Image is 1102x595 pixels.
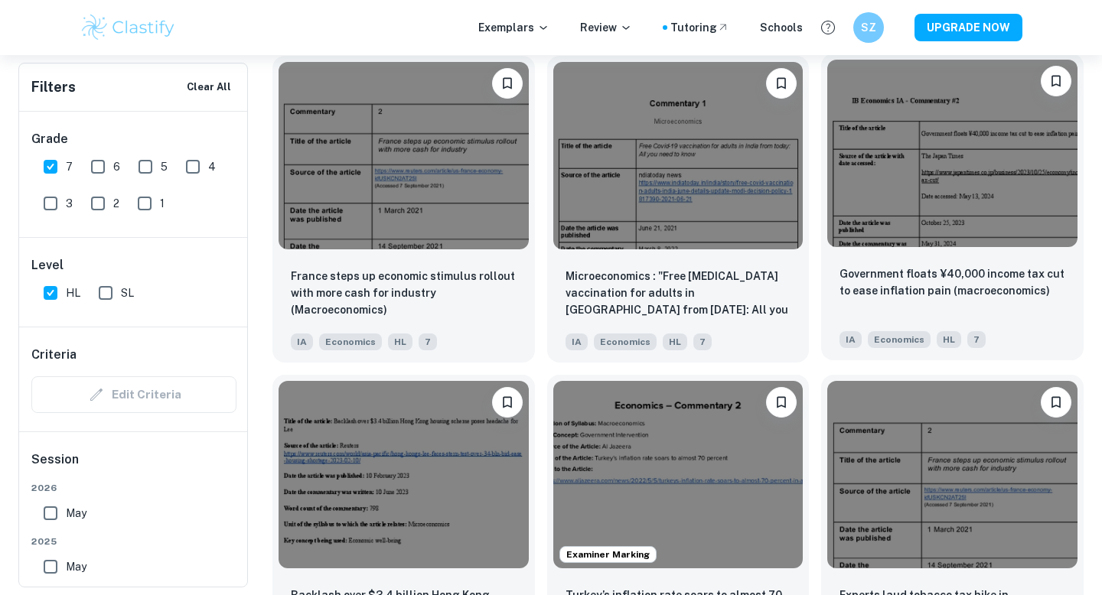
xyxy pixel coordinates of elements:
span: 2026 [31,481,236,495]
p: Review [580,19,632,36]
button: Bookmark [492,387,523,418]
img: Economics IA example thumbnail: Government floats ¥40,000 income tax cut [827,60,1078,247]
span: HL [937,331,961,348]
span: Economics [868,331,931,348]
span: 2 [113,195,119,212]
a: BookmarkFrance steps up economic stimulus rollout with more cash for industry (Macroeconomics)IAE... [272,56,535,363]
span: HL [663,333,687,350]
h6: Criteria [31,346,77,364]
span: 4 [208,158,216,175]
button: Bookmark [1041,66,1071,96]
span: Examiner Marking [560,548,656,561]
p: Government floats ¥40,000 income tax cut to ease inflation pain (macroeconomics) [840,265,1065,299]
span: May [66,558,86,575]
span: 2025 [31,535,236,548]
span: IA [840,331,862,348]
span: 3 [66,195,73,212]
a: Schools [760,19,803,36]
h6: Session [31,450,236,481]
button: Bookmark [1041,387,1071,418]
div: Criteria filters are unavailable when searching by topic [31,376,236,413]
button: Clear All [183,76,235,99]
span: SL [121,284,134,301]
img: Economics IA example thumbnail: Turkey’s inflation rate soars to almost [553,381,804,568]
button: Help and Feedback [815,15,841,41]
span: 5 [161,158,168,175]
p: France steps up economic stimulus rollout with more cash for industry (Macroeconomics) [291,268,517,318]
span: Economics [594,333,657,350]
p: Microeconomics : "Free Covid-19 vaccination for adults in India from today: All you need to know"... [566,268,791,320]
button: Bookmark [766,387,797,418]
h6: SZ [860,19,878,36]
span: HL [66,284,80,301]
button: SZ [853,12,884,43]
button: Bookmark [766,68,797,99]
img: Economics IA example thumbnail: Experts laud tobacco tax hike in Indones [827,381,1078,568]
button: Bookmark [492,68,523,99]
span: 1 [160,195,165,212]
span: 7 [419,333,437,350]
span: 7 [967,331,986,348]
span: May [66,505,86,522]
span: IA [291,333,313,350]
img: Economics IA example thumbnail: Microeconomics : "Free Covid-19 vaccinat [553,62,804,249]
span: 6 [113,158,120,175]
span: IA [566,333,588,350]
h6: Level [31,256,236,275]
h6: Filters [31,76,76,98]
span: 7 [693,333,712,350]
a: Tutoring [670,19,729,36]
img: Economics IA example thumbnail: France steps up economic stimulus rollou [279,62,529,249]
button: UPGRADE NOW [915,14,1022,41]
h6: Grade [31,130,236,148]
a: BookmarkGovernment floats ¥40,000 income tax cut to ease inflation pain (macroeconomics)IAEconomi... [821,56,1084,363]
img: Clastify logo [80,12,177,43]
img: Economics IA example thumbnail: Backlash over $3.4 billion Hong Kong hou [279,381,529,568]
span: Economics [319,333,382,350]
span: HL [388,333,412,350]
p: Exemplars [478,19,549,36]
a: BookmarkMicroeconomics : "Free Covid-19 vaccination for adults in India from today: All you need ... [547,56,810,363]
span: 7 [66,158,73,175]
